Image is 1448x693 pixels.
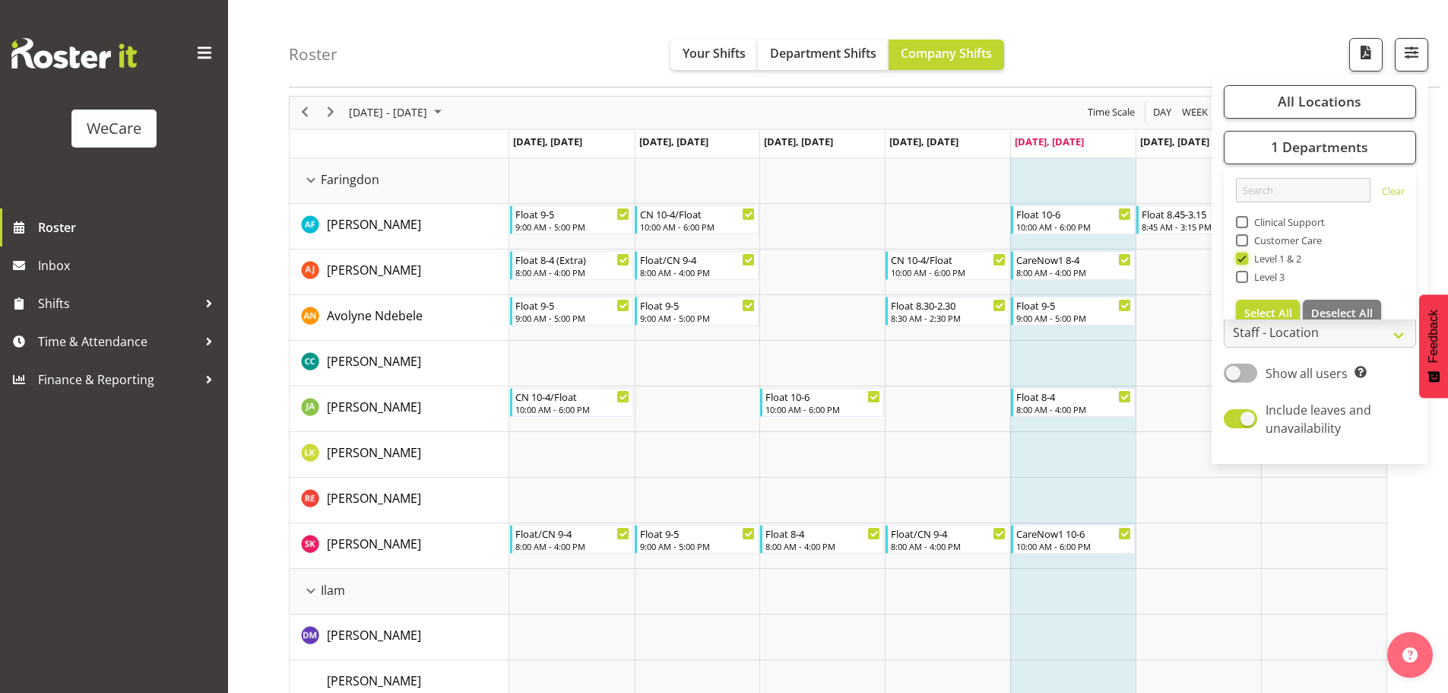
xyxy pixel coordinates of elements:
[327,261,421,279] a: [PERSON_NAME]
[1016,540,1131,552] div: 10:00 AM - 6:00 PM
[327,536,421,552] span: [PERSON_NAME]
[758,40,889,70] button: Department Shifts
[515,297,630,313] div: Float 9-5
[1248,271,1285,283] span: Level 3
[1248,216,1326,228] span: Clinical Support
[327,262,421,278] span: [PERSON_NAME]
[510,251,634,280] div: Amy Johannsen"s event - Float 8-4 (Extra) Begin From Monday, September 29, 2025 at 8:00:00 AM GMT...
[38,216,220,239] span: Roster
[760,388,884,417] div: Jane Arps"s event - Float 10-6 Begin From Wednesday, October 1, 2025 at 10:00:00 AM GMT+13:00 End...
[11,38,137,68] img: Rosterit website logo
[1011,205,1135,234] div: Alex Ferguson"s event - Float 10-6 Begin From Friday, October 3, 2025 at 10:00:00 AM GMT+13:00 En...
[327,307,423,325] a: Avolyne Ndebele
[327,398,421,416] a: [PERSON_NAME]
[1236,178,1370,202] input: Search
[635,525,759,554] div: Saahit Kour"s event - Float 9-5 Begin From Tuesday, September 30, 2025 at 9:00:00 AM GMT+13:00 En...
[295,103,315,122] button: Previous
[513,135,582,148] span: [DATE], [DATE]
[1152,103,1173,122] span: Day
[515,252,630,267] div: Float 8-4 (Extra)
[321,103,341,122] button: Next
[683,45,746,62] span: Your Shifts
[290,250,509,295] td: Amy Johannsen resource
[321,170,379,189] span: Faringdon
[1427,310,1440,363] span: Feedback
[901,45,992,62] span: Company Shifts
[344,97,451,129] div: Sep 29 - Oct 05, 2025
[891,266,1006,278] div: 10:00 AM - 6:00 PM
[1278,93,1361,111] span: All Locations
[765,389,880,404] div: Float 10-6
[515,312,630,324] div: 9:00 AM - 5:00 PM
[321,581,345,599] span: Ilam
[891,297,1006,313] div: Float 8.30-2.30
[1140,135,1209,148] span: [DATE], [DATE]
[510,297,634,326] div: Avolyne Ndebele"s event - Float 9-5 Begin From Monday, September 29, 2025 at 9:00:00 AM GMT+13:00...
[1224,131,1416,164] button: 1 Departments
[515,403,630,415] div: 10:00 AM - 6:00 PM
[640,297,755,313] div: Float 9-5
[889,135,958,148] span: [DATE], [DATE]
[640,526,755,541] div: Float 9-5
[290,569,509,615] td: Ilam resource
[38,368,198,391] span: Finance & Reporting
[770,45,876,62] span: Department Shifts
[760,525,884,554] div: Saahit Kour"s event - Float 8-4 Begin From Wednesday, October 1, 2025 at 8:00:00 AM GMT+13:00 End...
[640,540,755,552] div: 9:00 AM - 5:00 PM
[640,206,755,221] div: CN 10-4/Float
[327,626,421,644] a: [PERSON_NAME]
[327,444,421,461] span: [PERSON_NAME]
[1248,234,1323,246] span: Customer Care
[1349,38,1383,72] button: Download a PDF of the roster according to the set date range.
[327,353,421,370] span: [PERSON_NAME]
[1303,300,1381,327] button: Deselect All
[515,206,630,221] div: Float 9-5
[327,627,421,644] span: [PERSON_NAME]
[515,540,630,552] div: 8:00 AM - 4:00 PM
[1015,135,1084,148] span: [DATE], [DATE]
[1136,205,1260,234] div: Alex Ferguson"s event - Float 8.45-3.15 Begin From Saturday, October 4, 2025 at 8:45:00 AM GMT+13...
[764,135,833,148] span: [DATE], [DATE]
[1016,526,1131,541] div: CareNow1 10-6
[515,389,630,404] div: CN 10-4/Float
[635,297,759,326] div: Avolyne Ndebele"s event - Float 9-5 Begin From Tuesday, September 30, 2025 at 9:00:00 AM GMT+13:0...
[290,615,509,660] td: Deepti Mahajan resource
[640,312,755,324] div: 9:00 AM - 5:00 PM
[290,341,509,386] td: Charlotte Courtney resource
[1236,300,1301,327] button: Select All
[670,40,758,70] button: Your Shifts
[1011,525,1135,554] div: Saahit Kour"s event - CareNow1 10-6 Begin From Friday, October 3, 2025 at 10:00:00 AM GMT+13:00 E...
[510,205,634,234] div: Alex Ferguson"s event - Float 9-5 Begin From Monday, September 29, 2025 at 9:00:00 AM GMT+13:00 E...
[891,252,1006,267] div: CN 10-4/Float
[1266,365,1348,382] span: Show all users
[635,205,759,234] div: Alex Ferguson"s event - CN 10-4/Float Begin From Tuesday, September 30, 2025 at 10:00:00 AM GMT+1...
[1016,221,1131,233] div: 10:00 AM - 6:00 PM
[290,478,509,523] td: Rachel Els resource
[765,403,880,415] div: 10:00 AM - 6:00 PM
[1016,206,1131,221] div: Float 10-6
[1244,306,1292,320] span: Select All
[289,46,337,63] h4: Roster
[290,158,509,204] td: Faringdon resource
[1016,252,1131,267] div: CareNow1 8-4
[1016,389,1131,404] div: Float 8-4
[515,526,630,541] div: Float/CN 9-4
[1151,103,1174,122] button: Timeline Day
[510,388,634,417] div: Jane Arps"s event - CN 10-4/Float Begin From Monday, September 29, 2025 at 10:00:00 AM GMT+13:00 ...
[1011,388,1135,417] div: Jane Arps"s event - Float 8-4 Begin From Friday, October 3, 2025 at 8:00:00 AM GMT+13:00 Ends At ...
[1180,103,1209,122] span: Week
[347,103,448,122] button: October 2025
[891,312,1006,324] div: 8:30 AM - 2:30 PM
[765,540,880,552] div: 8:00 AM - 4:00 PM
[889,40,1004,70] button: Company Shifts
[327,535,421,553] a: [PERSON_NAME]
[886,251,1009,280] div: Amy Johannsen"s event - CN 10-4/Float Begin From Thursday, October 2, 2025 at 10:00:00 AM GMT+13:...
[327,672,421,689] span: [PERSON_NAME]
[290,295,509,341] td: Avolyne Ndebele resource
[327,672,421,690] a: [PERSON_NAME]
[640,266,755,278] div: 8:00 AM - 4:00 PM
[891,526,1006,541] div: Float/CN 9-4
[640,221,755,233] div: 10:00 AM - 6:00 PM
[1016,403,1131,415] div: 8:00 AM - 4:00 PM
[765,526,880,541] div: Float 8-4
